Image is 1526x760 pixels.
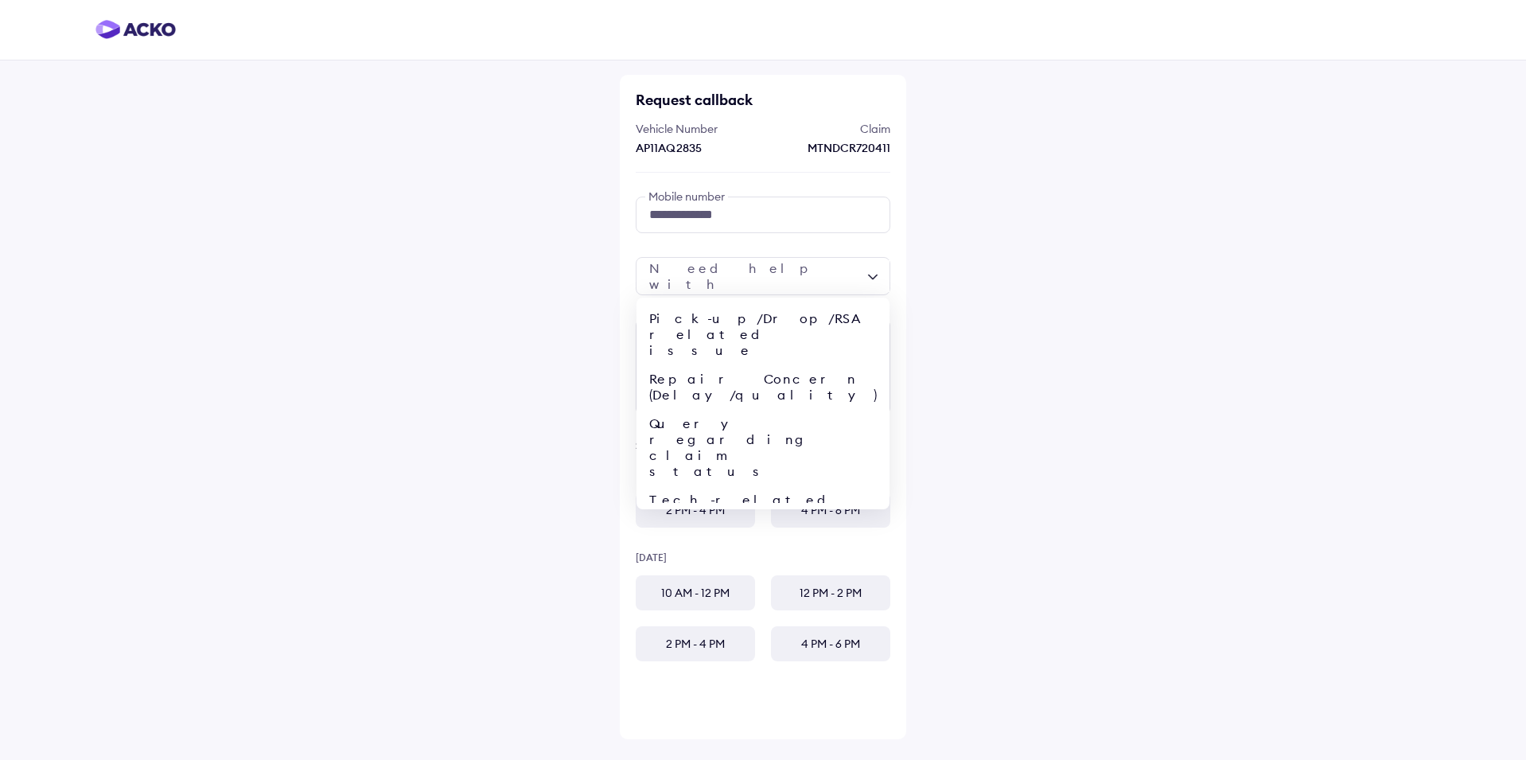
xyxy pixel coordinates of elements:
div: Select a timeslot [636,438,890,453]
div: Repair Concern (Delay/quality) [636,364,890,409]
div: Query regarding claim status [636,409,890,485]
div: Pick-up/Drop/RSA related issue [636,304,890,364]
img: horizontal-gradient.png [95,20,176,39]
div: 2 PM - 4 PM [636,626,755,661]
div: AP11AQ2835 [636,140,759,156]
div: Tech-related issue [636,485,890,530]
div: 10 AM - 12 PM [636,575,755,610]
div: [DATE] [636,469,890,481]
div: Claim [767,121,890,137]
div: MTNDCR720411 [767,140,890,156]
div: 12 PM - 2 PM [771,575,890,610]
div: [DATE] [636,551,890,563]
div: Request callback [636,91,890,109]
div: 2 PM - 4 PM [636,493,755,528]
div: Vehicle Number [636,121,759,137]
div: 4 PM - 6 PM [771,493,890,528]
div: 4 PM - 6 PM [771,626,890,661]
